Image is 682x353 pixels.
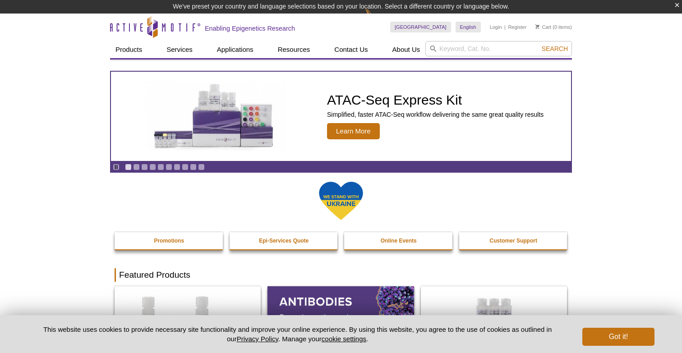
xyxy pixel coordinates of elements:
[381,238,417,244] strong: Online Events
[205,24,295,32] h2: Enabling Epigenetics Research
[166,164,172,170] a: Go to slide 6
[425,41,572,56] input: Keyword, Cat. No.
[327,110,544,119] p: Simplified, faster ATAC-Seq workflow delivering the same great quality results
[111,72,571,161] a: ATAC-Seq Express Kit ATAC-Seq Express Kit Simplified, faster ATAC-Seq workflow delivering the sam...
[113,164,120,170] a: Toggle autoplay
[329,41,373,58] a: Contact Us
[259,238,309,244] strong: Epi-Services Quote
[490,238,537,244] strong: Customer Support
[318,181,364,221] img: We Stand With Ukraine
[174,164,180,170] a: Go to slide 7
[535,24,551,30] a: Cart
[157,164,164,170] a: Go to slide 5
[387,41,426,58] a: About Us
[456,22,481,32] a: English
[115,268,567,282] h2: Featured Products
[154,238,184,244] strong: Promotions
[582,328,654,346] button: Got it!
[237,335,278,343] a: Privacy Policy
[539,45,571,53] button: Search
[28,325,567,344] p: This website uses cookies to provide necessary site functionality and improve your online experie...
[111,72,571,161] article: ATAC-Seq Express Kit
[365,7,389,28] img: Change Here
[535,22,572,32] li: (0 items)
[390,22,451,32] a: [GEOGRAPHIC_DATA]
[322,335,366,343] button: cookie settings
[182,164,189,170] a: Go to slide 8
[198,164,205,170] a: Go to slide 10
[115,232,224,249] a: Promotions
[535,24,539,29] img: Your Cart
[459,232,568,249] a: Customer Support
[149,164,156,170] a: Go to slide 4
[190,164,197,170] a: Go to slide 9
[542,45,568,52] span: Search
[133,164,140,170] a: Go to slide 2
[504,22,506,32] li: |
[490,24,502,30] a: Login
[212,41,259,58] a: Applications
[508,24,526,30] a: Register
[141,164,148,170] a: Go to slide 3
[272,41,316,58] a: Resources
[344,232,453,249] a: Online Events
[140,82,289,151] img: ATAC-Seq Express Kit
[161,41,198,58] a: Services
[327,93,544,107] h2: ATAC-Seq Express Kit
[125,164,132,170] a: Go to slide 1
[110,41,147,58] a: Products
[327,123,380,139] span: Learn More
[230,232,339,249] a: Epi-Services Quote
